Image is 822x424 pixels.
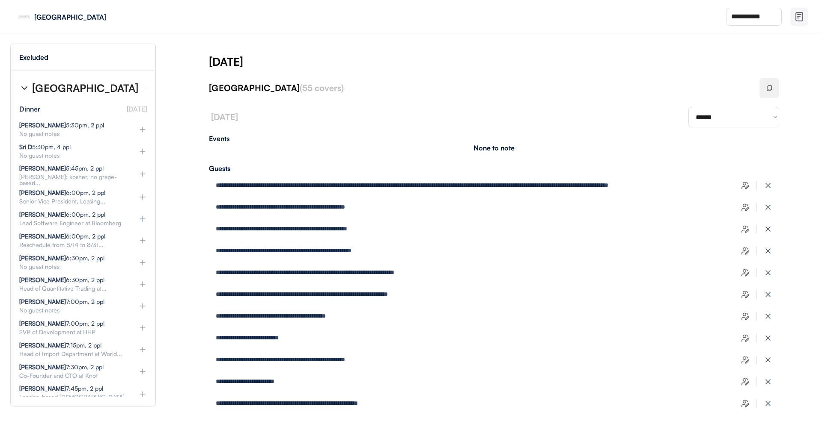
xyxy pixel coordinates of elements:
div: [GEOGRAPHIC_DATA] [209,82,749,94]
font: [DATE] [211,112,238,122]
img: x-close%20%283%29.svg [764,356,772,364]
strong: [PERSON_NAME] [19,211,66,218]
strong: [PERSON_NAME] [19,298,66,305]
div: [GEOGRAPHIC_DATA] [34,14,142,21]
div: Head of Quantitative Trading at... [19,286,125,291]
div: London-based [DEMOGRAPHIC_DATA] financier... [19,394,125,406]
strong: [PERSON_NAME] [19,276,66,283]
img: x-close%20%283%29.svg [764,334,772,342]
strong: Sri D [19,143,32,150]
img: plus%20%281%29.svg [138,345,147,354]
img: file-02.svg [794,12,804,22]
img: plus%20%281%29.svg [138,125,147,134]
img: users-edit.svg [741,268,750,277]
img: x-close%20%283%29.svg [764,247,772,255]
div: 6:00pm, 2 ppl [19,233,105,239]
strong: [PERSON_NAME] [19,385,66,392]
div: No guest notes [19,131,125,137]
div: Dinner [19,106,40,112]
strong: [PERSON_NAME] [19,254,66,262]
img: users-edit.svg [741,399,750,408]
img: chevron-right%20%281%29.svg [19,83,30,93]
div: Head of Import Department at World... [19,351,125,357]
div: 5:30pm, 2 ppl [19,122,104,128]
div: 6:00pm, 2 ppl [19,212,105,218]
div: No guest notes [19,307,125,313]
div: Excluded [19,54,48,61]
img: users-edit.svg [741,356,750,364]
img: plus%20%281%29.svg [138,258,147,267]
div: 7:45pm, 2 ppl [19,386,103,392]
img: x-close%20%283%29.svg [764,225,772,233]
img: plus%20%281%29.svg [138,280,147,289]
strong: [PERSON_NAME] [19,189,66,196]
strong: [PERSON_NAME] [19,320,66,327]
div: Events [209,135,779,142]
div: 5:45pm, 2 ppl [19,165,104,171]
img: users-edit.svg [741,203,750,212]
img: plus%20%281%29.svg [138,390,147,398]
strong: [PERSON_NAME] [19,342,66,349]
img: x-close%20%283%29.svg [764,268,772,277]
div: No guest notes [19,153,125,159]
div: Senior Vice President, Leasing... [19,198,125,204]
div: Reschedule from 8/14 to 8/31... [19,242,125,248]
img: x-close%20%283%29.svg [764,290,772,299]
div: SVP of Development at HHP [19,329,125,335]
img: users-edit.svg [741,312,750,321]
div: 6:30pm, 2 ppl [19,277,104,283]
div: 7:30pm, 2 ppl [19,364,104,370]
div: Co-Founder and CTO at Knot [19,373,125,379]
div: 5:30pm, 4 ppl [19,144,71,150]
img: plus%20%281%29.svg [138,302,147,310]
strong: [PERSON_NAME] [19,363,66,371]
img: users-edit.svg [741,290,750,299]
div: 6:30pm, 2 ppl [19,255,104,261]
img: users-edit.svg [741,225,750,233]
strong: [PERSON_NAME] [19,165,66,172]
img: x-close%20%283%29.svg [764,181,772,190]
img: plus%20%281%29.svg [138,147,147,156]
img: plus%20%281%29.svg [138,324,147,332]
div: [PERSON_NAME]: kosher, no grape-based... [19,174,125,186]
img: x-close%20%283%29.svg [764,377,772,386]
div: Lead Software Engineer at Bloomberg [19,220,125,226]
img: x-close%20%283%29.svg [764,399,772,408]
div: 6:00pm, 2 ppl [19,190,105,196]
strong: [PERSON_NAME] [19,121,66,129]
img: plus%20%281%29.svg [138,193,147,201]
font: [DATE] [127,105,147,113]
img: users-edit.svg [741,377,750,386]
img: x-close%20%283%29.svg [764,203,772,212]
img: eleven-madison-park-new-york-ny-logo-1.jpg [17,10,31,24]
img: plus%20%281%29.svg [138,236,147,245]
div: 7:00pm, 2 ppl [19,299,104,305]
img: users-edit.svg [741,247,750,255]
div: 7:00pm, 2 ppl [19,321,104,327]
img: plus%20%281%29.svg [138,170,147,178]
img: plus%20%281%29.svg [138,367,147,376]
div: None to note [474,144,515,151]
img: x-close%20%283%29.svg [764,312,772,321]
font: (55 covers) [300,82,344,93]
img: users-edit.svg [741,181,750,190]
div: [GEOGRAPHIC_DATA] [32,83,138,93]
strong: [PERSON_NAME] [19,233,66,240]
img: plus%20%281%29.svg [138,215,147,223]
div: No guest notes [19,264,125,270]
div: Guests [209,165,779,172]
div: [DATE] [209,54,822,69]
div: 7:15pm, 2 ppl [19,342,101,348]
img: users-edit.svg [741,334,750,342]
